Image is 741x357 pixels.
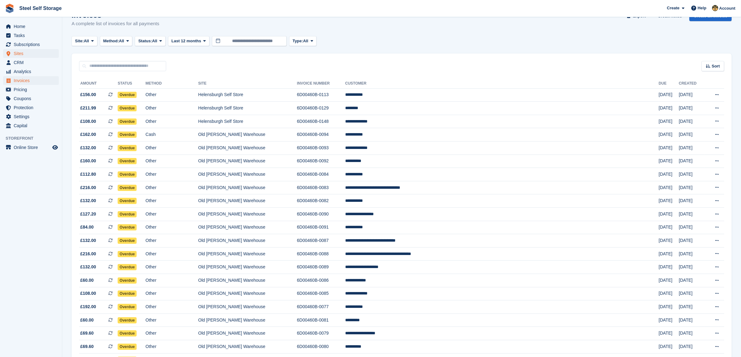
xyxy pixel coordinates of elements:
span: Home [14,22,51,31]
td: Other [146,194,198,208]
td: Other [146,340,198,353]
span: Site: [75,38,84,44]
td: [DATE] [679,340,705,353]
td: Old [PERSON_NAME] Warehouse [198,300,297,314]
td: [DATE] [659,155,679,168]
td: Old [PERSON_NAME] Warehouse [198,234,297,248]
span: Coupons [14,94,51,103]
td: Old [PERSON_NAME] Warehouse [198,194,297,208]
td: Other [146,300,198,314]
span: Overdue [118,290,137,297]
td: Old [PERSON_NAME] Warehouse [198,327,297,340]
th: Method [146,79,198,89]
td: Other [146,261,198,274]
td: [DATE] [659,300,679,314]
span: Overdue [118,344,137,350]
td: Old [PERSON_NAME] Warehouse [198,208,297,221]
td: [DATE] [679,274,705,287]
span: Analytics [14,67,51,76]
span: £216.00 [80,184,96,191]
td: [DATE] [679,181,705,194]
td: Old [PERSON_NAME] Warehouse [198,274,297,287]
span: Overdue [118,92,137,98]
td: [DATE] [659,168,679,181]
span: Method: [103,38,119,44]
span: £84.00 [80,224,94,230]
th: Site [198,79,297,89]
td: 6D00460B-0085 [297,287,345,300]
a: Steel Self Storage [17,3,64,13]
span: Overdue [118,185,137,191]
span: £216.00 [80,251,96,257]
td: Other [146,88,198,102]
span: Last 12 months [171,38,201,44]
span: Overdue [118,105,137,111]
td: [DATE] [679,155,705,168]
td: Old [PERSON_NAME] Warehouse [198,181,297,194]
td: 6D00460B-0091 [297,221,345,234]
td: 6D00460B-0083 [297,181,345,194]
td: 6D00460B-0113 [297,88,345,102]
a: menu [3,103,59,112]
td: Cash [146,128,198,141]
td: 6D00460B-0089 [297,261,345,274]
span: £132.00 [80,264,96,270]
span: £132.00 [80,197,96,204]
a: menu [3,85,59,94]
span: Create [667,5,679,11]
td: Old [PERSON_NAME] Warehouse [198,313,297,327]
td: [DATE] [659,234,679,248]
td: Other [146,115,198,128]
td: Other [146,168,198,181]
td: 6D00460B-0129 [297,102,345,115]
span: Overdue [118,251,137,257]
span: Tasks [14,31,51,40]
span: £60.00 [80,277,94,284]
td: Other [146,141,198,155]
td: 6D00460B-0088 [297,247,345,261]
th: Amount [79,79,118,89]
td: Helensburgh Self Store [198,102,297,115]
span: £132.00 [80,145,96,151]
td: Helensburgh Self Store [198,88,297,102]
td: [DATE] [659,128,679,141]
td: 6D00460B-0094 [297,128,345,141]
th: Due [659,79,679,89]
td: [DATE] [679,208,705,221]
td: Other [146,234,198,248]
td: [DATE] [659,247,679,261]
span: Overdue [118,198,137,204]
span: CRM [14,58,51,67]
span: All [119,38,124,44]
td: [DATE] [659,88,679,102]
td: [DATE] [679,115,705,128]
a: menu [3,58,59,67]
span: Storefront [6,135,62,141]
span: £160.00 [80,158,96,164]
td: [DATE] [679,261,705,274]
span: £69.60 [80,330,94,336]
span: Overdue [118,264,137,270]
button: Site: All [72,36,97,46]
a: menu [3,40,59,49]
button: Method: All [100,36,133,46]
span: Overdue [118,330,137,336]
a: menu [3,22,59,31]
td: Old [PERSON_NAME] Warehouse [198,340,297,353]
td: Other [146,102,198,115]
a: menu [3,121,59,130]
span: Overdue [118,158,137,164]
th: Created [679,79,705,89]
td: [DATE] [679,221,705,234]
td: [DATE] [659,102,679,115]
td: [DATE] [679,141,705,155]
span: Online Store [14,143,51,152]
span: Overdue [118,145,137,151]
a: menu [3,67,59,76]
td: [DATE] [659,141,679,155]
td: Old [PERSON_NAME] Warehouse [198,221,297,234]
span: Status: [138,38,152,44]
td: 6D00460B-0092 [297,155,345,168]
span: All [152,38,157,44]
td: 6D00460B-0077 [297,300,345,314]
